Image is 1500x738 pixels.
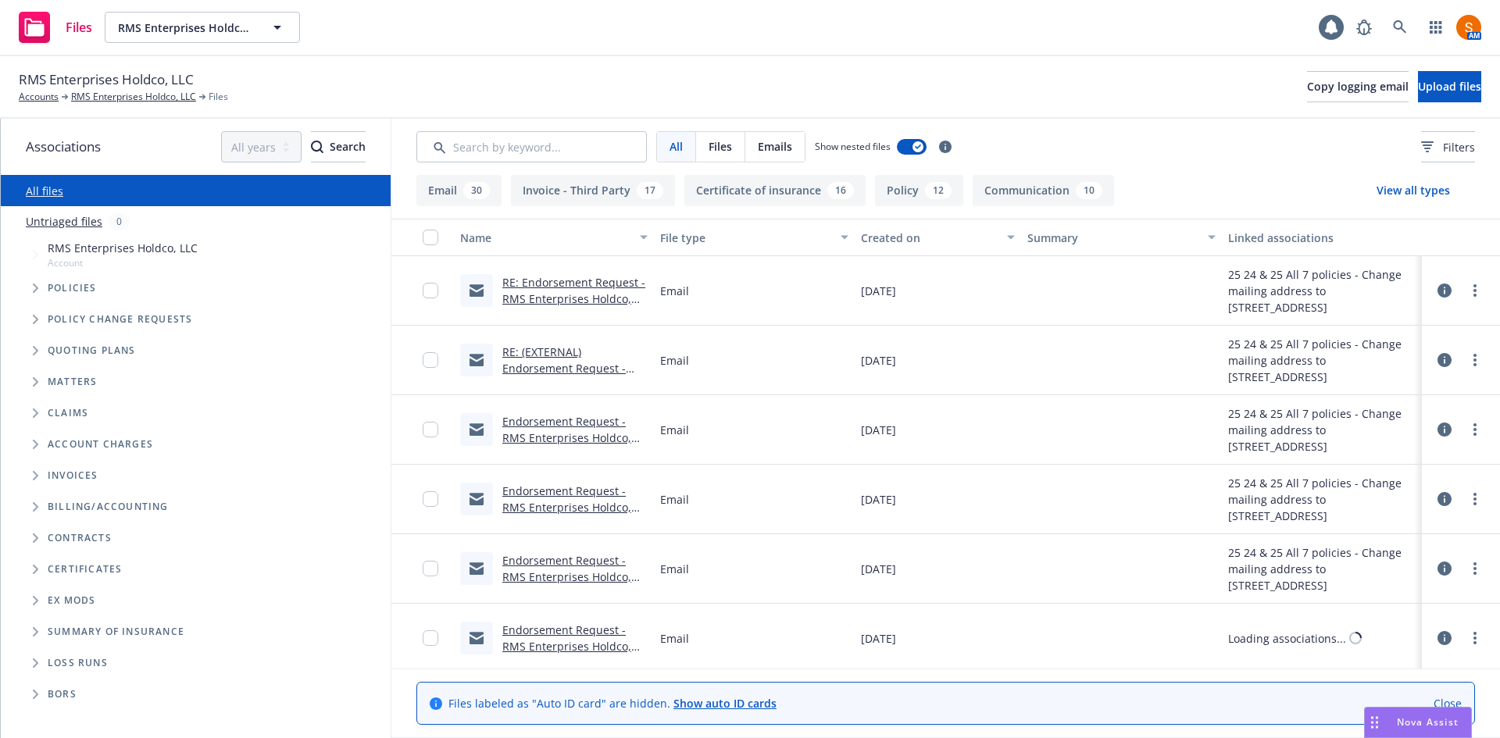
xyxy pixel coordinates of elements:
button: Nova Assist [1364,707,1472,738]
span: Upload files [1418,79,1481,94]
input: Toggle Row Selected [423,352,438,368]
input: Toggle Row Selected [423,283,438,298]
div: Created on [861,230,998,246]
span: All [670,138,683,155]
span: Filters [1421,139,1475,155]
span: Policies [48,283,97,293]
button: Linked associations [1222,219,1422,256]
div: Summary [1027,230,1198,246]
span: Account charges [48,440,153,449]
button: Policy [875,175,963,206]
a: more [1466,559,1484,578]
span: Summary of insurance [48,627,184,636]
a: Endorsement Request - RMS Enterprises Holdco, LLC - MKLV5PSM001122 & T30230645 [502,414,637,478]
span: Emails [758,138,792,155]
a: Report a Bug [1348,12,1380,43]
span: Policy change requests [48,315,192,324]
input: Search by keyword... [416,131,647,162]
div: Drag to move [1365,708,1384,737]
div: Tree Example [1,237,391,491]
span: Email [660,630,689,647]
input: Toggle Row Selected [423,491,438,507]
button: Copy logging email [1307,71,1409,102]
input: Toggle Row Selected [423,561,438,576]
button: Filters [1421,131,1475,162]
a: Files [12,5,98,49]
span: Filters [1443,139,1475,155]
span: Certificates [48,565,122,574]
a: Endorsement Request - RMS Enterprises Holdco, LLC - H24EMD505779-01 [502,483,631,531]
span: RMS Enterprises Holdco, LLC [48,240,198,256]
img: photo [1456,15,1481,40]
span: [DATE] [861,283,896,299]
span: Show nested files [815,140,891,153]
span: Contracts [48,533,112,543]
input: Select all [423,230,438,245]
span: Email [660,352,689,369]
a: Search [1384,12,1416,43]
span: Invoices [48,471,98,480]
a: more [1466,629,1484,647]
div: File type [660,230,830,246]
a: more [1466,351,1484,369]
a: RE: Endorsement Request - RMS Enterprises Holdco, LLC - MKLV5PSM001122 & T30230645 [502,275,645,339]
button: RMS Enterprises Holdco, LLC [105,12,300,43]
div: Linked associations [1228,230,1416,246]
a: All files [26,184,63,198]
input: Toggle Row Selected [423,630,438,646]
span: Files [66,21,92,34]
span: Files labeled as "Auto ID card" are hidden. [448,695,777,711]
span: Account [48,256,198,269]
div: Name [460,230,630,246]
div: Search [311,132,366,162]
span: Email [660,283,689,299]
div: 25 24 & 25 All 7 policies - Change mailing address to [STREET_ADDRESS] [1228,336,1416,385]
span: RMS Enterprises Holdco, LLC [19,70,194,90]
span: Nova Assist [1397,715,1459,729]
div: 17 [637,182,663,199]
span: BORs [48,690,77,699]
button: Upload files [1418,71,1481,102]
div: Folder Tree Example [1,491,391,710]
a: RMS Enterprises Holdco, LLC [71,90,196,104]
span: [DATE] [861,491,896,508]
button: Summary [1021,219,1221,256]
div: Loading associations... [1228,630,1346,647]
span: Quoting plans [48,346,136,355]
a: more [1466,420,1484,439]
div: 25 24 & 25 All 7 policies - Change mailing address to [STREET_ADDRESS] [1228,405,1416,455]
a: Close [1434,695,1462,711]
span: Ex Mods [48,596,95,605]
div: 30 [463,182,490,199]
span: Claims [48,408,88,418]
span: Copy logging email [1307,79,1409,94]
a: Endorsement Request - RMS Enterprises Holdco, LLC - CPPLMLP-24-0073-00 [502,553,639,601]
a: Untriaged files [26,213,102,230]
a: Accounts [19,90,59,104]
span: [DATE] [861,561,896,577]
button: Created on [855,219,1022,256]
button: Communication [973,175,1114,206]
a: RE: (EXTERNAL) Endorsement Request - RMS Enterprises Holdco, LLC - CPPLMLP-24-0073-00 [502,344,639,408]
svg: Search [311,141,323,153]
span: Email [660,561,689,577]
div: 10 [1076,182,1102,199]
a: more [1466,490,1484,508]
button: Email [416,175,502,206]
button: Name [454,219,654,256]
span: Email [660,491,689,508]
button: View all types [1352,175,1475,206]
button: Certificate of insurance [684,175,866,206]
span: Billing/Accounting [48,502,169,512]
div: 25 24 & 25 All 7 policies - Change mailing address to [STREET_ADDRESS] [1228,544,1416,594]
span: Files [209,90,228,104]
span: Associations [26,137,101,157]
span: [DATE] [861,422,896,438]
span: Matters [48,377,97,387]
input: Toggle Row Selected [423,422,438,437]
a: Endorsement Request - RMS Enterprises Holdco, LLC - 70APB009494 [502,622,631,670]
div: 25 24 & 25 All 7 policies - Change mailing address to [STREET_ADDRESS] [1228,475,1416,524]
span: RMS Enterprises Holdco, LLC [118,20,253,36]
button: Invoice - Third Party [511,175,675,206]
div: 25 24 & 25 All 7 policies - Change mailing address to [STREET_ADDRESS] [1228,266,1416,316]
